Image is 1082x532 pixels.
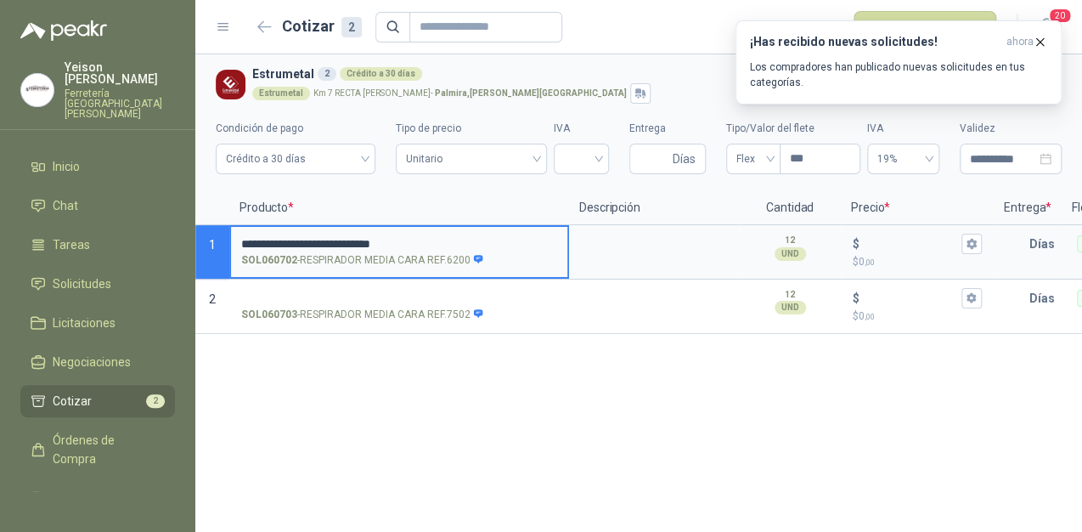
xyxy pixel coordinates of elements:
span: ,00 [865,312,875,321]
p: Precio [841,191,994,225]
p: $ [853,308,982,325]
span: Remisiones [53,489,116,507]
span: 2 [146,394,165,408]
span: Chat [53,196,78,215]
span: Licitaciones [53,314,116,332]
span: 0 [859,310,875,322]
h3: Estrumetal [252,65,1055,83]
span: Solicitudes [53,274,111,293]
div: 2 [318,67,336,81]
span: 2 [209,292,216,306]
p: Días [1029,281,1062,315]
input: $$0,00 [863,237,958,250]
p: Días [1029,227,1062,261]
span: ahora [1006,35,1034,49]
div: Estrumetal [252,87,310,100]
label: Tipo de precio [396,121,547,137]
p: 12 [785,288,795,302]
div: Crédito a 30 días [340,67,422,81]
a: Tareas [20,229,175,261]
a: Inicio [20,150,175,183]
span: 19% [877,146,929,172]
span: Órdenes de Compra [53,431,159,468]
label: Tipo/Valor del flete [726,121,860,137]
p: Cantidad [739,191,841,225]
button: ¡Has recibido nuevas solicitudes!ahora Los compradores han publicado nuevas solicitudes en tus ca... [735,20,1062,105]
strong: Palmira , [PERSON_NAME][GEOGRAPHIC_DATA] [435,88,627,98]
button: 20 [1031,12,1062,42]
a: Chat [20,190,175,222]
span: Cotizar [53,392,92,410]
p: - RESPIRADOR MEDIA CARA REF.6200 [241,252,484,269]
label: Validez [960,121,1062,137]
p: $ [853,254,982,270]
span: Unitario [406,146,537,172]
p: Yeison [PERSON_NAME] [65,61,175,85]
p: Producto [229,191,569,225]
img: Logo peakr [20,20,107,41]
strong: SOL060702 [241,252,297,269]
label: IVA [867,121,939,137]
span: 0 [859,256,875,268]
p: Entrega [994,191,1062,225]
a: Solicitudes [20,268,175,300]
img: Company Logo [21,74,54,106]
p: $ [853,289,859,308]
h3: ¡Has recibido nuevas solicitudes! [750,35,1000,49]
a: Licitaciones [20,307,175,339]
span: Inicio [53,157,80,176]
span: Flex [736,146,770,172]
input: $$0,00 [863,291,958,304]
p: $ [853,235,859,253]
div: UND [775,301,806,314]
h2: Cotizar [282,14,362,38]
span: Negociaciones [53,353,131,371]
div: UND [775,247,806,261]
img: Company Logo [216,70,245,99]
label: Entrega [629,121,706,137]
p: Descripción [569,191,739,225]
div: 2 [341,17,362,37]
span: 20 [1048,8,1072,24]
p: 12 [785,234,795,247]
p: Ferretería [GEOGRAPHIC_DATA][PERSON_NAME] [65,88,175,119]
span: Crédito a 30 días [226,146,365,172]
button: Publicar cotizaciones [854,11,996,43]
a: Cotizar2 [20,385,175,417]
label: Condición de pago [216,121,375,137]
p: - RESPIRADOR MEDIA CARA REF.7502 [241,307,484,323]
a: Remisiones [20,482,175,514]
label: IVA [554,121,609,137]
a: Órdenes de Compra [20,424,175,475]
p: Km 7 RECTA [PERSON_NAME] - [313,89,627,98]
span: ,00 [865,258,875,267]
input: SOL060702-RESPIRADOR MEDIA CARA REF.6200 [241,238,557,251]
span: 1 [209,238,216,252]
button: $$0,00 [961,288,982,308]
button: $$0,00 [961,234,982,254]
span: Tareas [53,235,90,254]
input: SOL060703-RESPIRADOR MEDIA CARA REF.7502 [241,292,557,305]
span: Días [673,144,696,173]
strong: SOL060703 [241,307,297,323]
p: Los compradores han publicado nuevas solicitudes en tus categorías. [750,59,1047,90]
a: Negociaciones [20,346,175,378]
